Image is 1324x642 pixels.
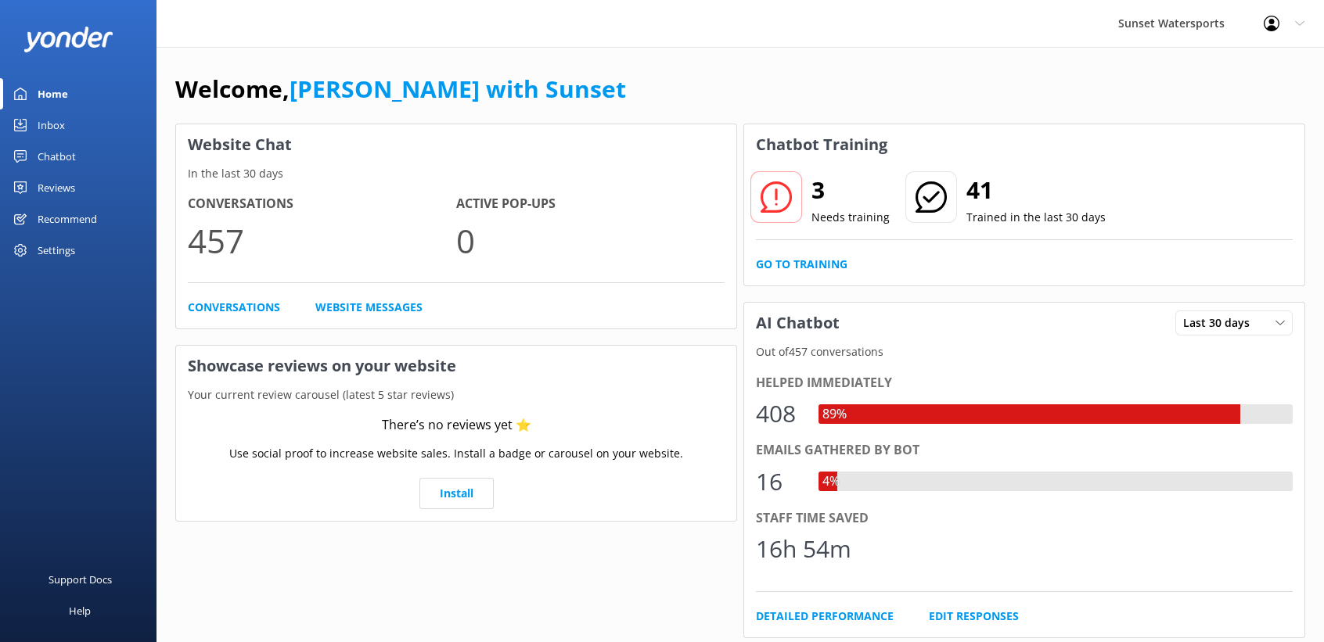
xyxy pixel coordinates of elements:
a: Install [419,478,494,509]
h3: Website Chat [176,124,736,165]
h2: 41 [966,171,1106,209]
h4: Conversations [188,194,456,214]
div: Inbox [38,109,65,141]
div: 4% [819,472,844,492]
p: Use social proof to increase website sales. Install a badge or carousel on your website. [229,445,683,462]
div: 16h 54m [756,530,851,568]
h4: Active Pop-ups [456,194,725,214]
h3: AI Chatbot [744,303,851,343]
p: Trained in the last 30 days [966,209,1106,226]
p: Out of 457 conversations [744,343,1304,360]
h3: Showcase reviews on your website [176,346,736,386]
a: Detailed Performance [756,608,894,625]
div: Helped immediately [756,373,1293,393]
span: Last 30 days [1183,314,1259,332]
div: Recommend [38,203,97,235]
p: In the last 30 days [176,165,736,182]
div: Home [38,78,68,109]
h2: 3 [811,171,890,209]
a: Website Messages [315,299,423,316]
div: Help [69,595,91,626]
p: Needs training [811,209,890,226]
div: Support Docs [49,564,112,595]
p: 0 [456,214,725,267]
a: Edit Responses [929,608,1019,625]
div: There’s no reviews yet ⭐ [382,415,531,436]
div: Chatbot [38,141,76,172]
img: yonder-white-logo.png [23,27,113,52]
a: Conversations [188,299,280,316]
a: [PERSON_NAME] with Sunset [290,73,626,105]
h3: Chatbot Training [744,124,899,165]
div: Reviews [38,172,75,203]
div: 408 [756,395,803,432]
div: Staff time saved [756,508,1293,529]
div: Emails gathered by bot [756,440,1293,461]
div: 16 [756,463,803,500]
p: Your current review carousel (latest 5 star reviews) [176,386,736,403]
div: Settings [38,235,75,266]
a: Go to Training [756,256,847,273]
p: 457 [188,214,456,267]
div: 89% [819,404,851,425]
h1: Welcome, [175,70,626,108]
